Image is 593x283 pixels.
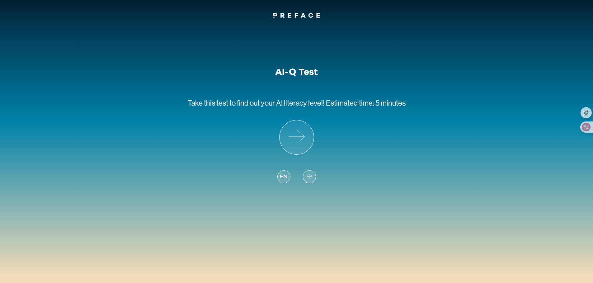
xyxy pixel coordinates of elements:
h1: AI-Q Test [275,66,318,78]
span: EN [280,173,287,181]
span: 中 [307,173,312,181]
span: Estimated time: 5 minutes [326,99,406,107]
span: find out your AI literacy level! [237,99,325,107]
span: Take this test to [188,99,236,107]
